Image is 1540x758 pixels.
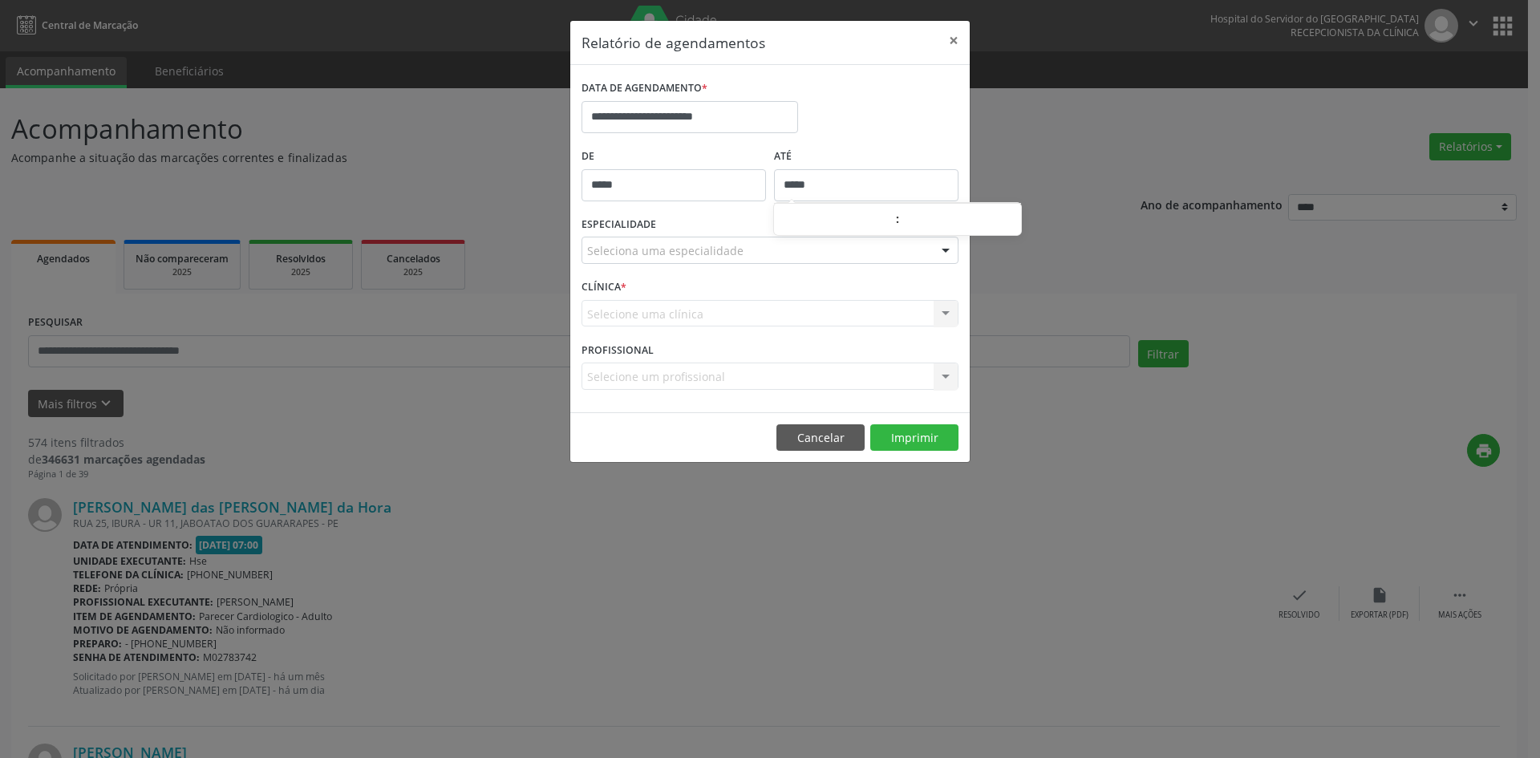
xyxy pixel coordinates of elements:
input: Minute [900,205,1021,237]
input: Hour [774,205,895,237]
button: Cancelar [776,424,865,452]
label: CLÍNICA [582,275,626,300]
button: Imprimir [870,424,958,452]
label: De [582,144,766,169]
button: Close [938,21,970,60]
label: DATA DE AGENDAMENTO [582,76,707,101]
h5: Relatório de agendamentos [582,32,765,53]
span: : [895,203,900,235]
label: ATÉ [774,144,958,169]
span: Seleciona uma especialidade [587,242,744,259]
label: PROFISSIONAL [582,338,654,363]
label: ESPECIALIDADE [582,213,656,237]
